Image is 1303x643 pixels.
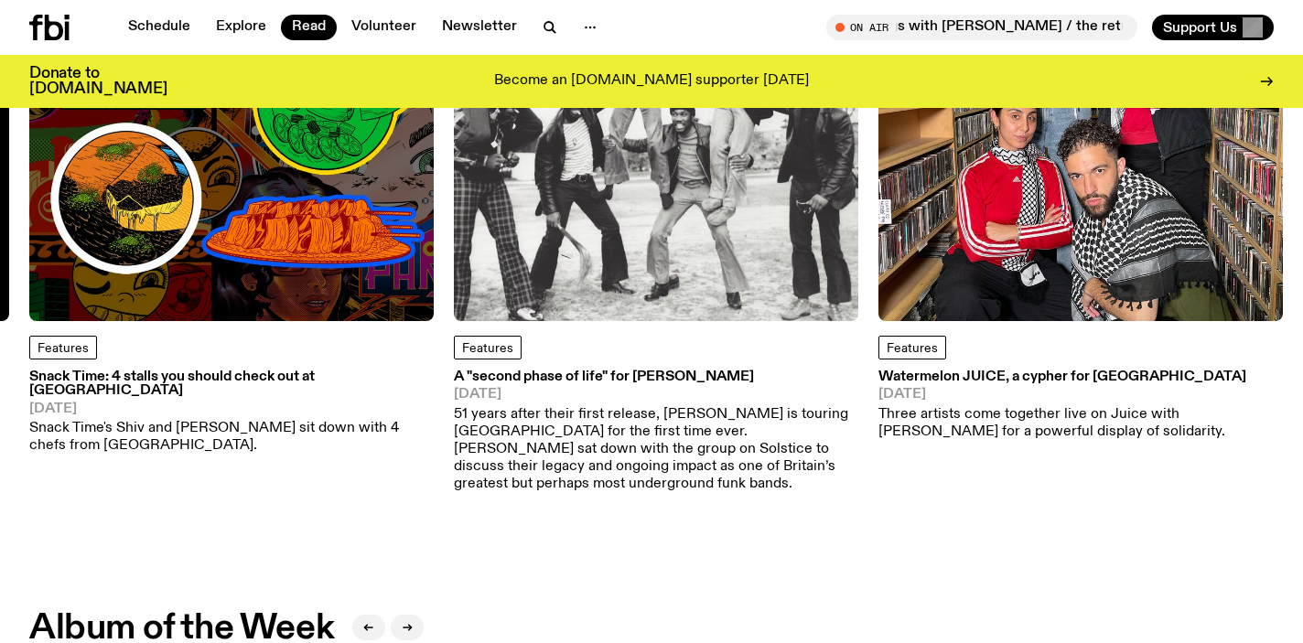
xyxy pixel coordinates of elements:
p: Become an [DOMAIN_NAME] supporter [DATE] [494,73,809,90]
p: 51 years after their first release, [PERSON_NAME] is touring [GEOGRAPHIC_DATA] for the first time... [454,406,858,494]
h3: A "second phase of life" for [PERSON_NAME] [454,370,858,384]
a: Features [29,336,97,359]
a: Read [281,15,337,40]
a: Snack Time: 4 stalls you should check out at [GEOGRAPHIC_DATA][DATE]Snack Time's Shiv and [PERSON... [29,370,434,455]
button: Support Us [1152,15,1274,40]
span: [DATE] [878,388,1283,402]
span: Support Us [1163,19,1237,36]
h3: Donate to [DOMAIN_NAME] [29,66,167,97]
a: Volunteer [340,15,427,40]
span: [DATE] [454,388,858,402]
span: Features [462,342,513,355]
button: On AirMornings with [PERSON_NAME] / the return of the feral [826,15,1137,40]
a: Features [454,336,522,359]
span: [DATE] [29,402,434,416]
a: A "second phase of life" for [PERSON_NAME][DATE]51 years after their first release, [PERSON_NAME]... [454,370,858,493]
h3: Watermelon JUICE, a cypher for [GEOGRAPHIC_DATA] [878,370,1283,384]
p: Snack Time's Shiv and [PERSON_NAME] sit down with 4 chefs from [GEOGRAPHIC_DATA]. [29,420,434,455]
span: Features [38,342,89,355]
a: Newsletter [431,15,528,40]
a: Watermelon JUICE, a cypher for [GEOGRAPHIC_DATA][DATE]Three artists come together live on Juice w... [878,370,1283,441]
p: Three artists come together live on Juice with [PERSON_NAME] for a powerful display of solidarity. [878,406,1283,441]
a: Schedule [117,15,201,40]
a: Features [878,336,946,359]
span: Features [887,342,938,355]
a: Explore [205,15,277,40]
h3: Snack Time: 4 stalls you should check out at [GEOGRAPHIC_DATA] [29,370,434,398]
